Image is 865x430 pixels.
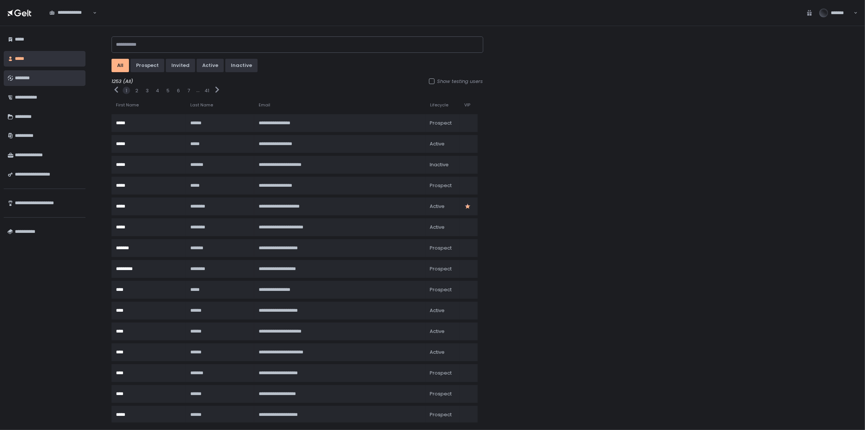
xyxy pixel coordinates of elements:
div: 1253 (All) [112,78,483,85]
span: prospect [430,391,452,397]
button: inactive [225,59,258,72]
span: Lifecycle [430,102,448,108]
span: Email [259,102,270,108]
div: All [117,62,123,69]
span: active [430,328,445,335]
span: active [430,307,445,314]
div: invited [171,62,190,69]
span: prospect [430,266,452,272]
button: 7 [188,87,190,94]
span: active [430,203,445,210]
button: 1 [126,87,127,94]
button: All [112,59,129,72]
span: prospect [430,120,452,126]
input: Search for option [49,16,92,23]
span: prospect [430,370,452,376]
button: 3 [146,87,149,94]
button: 2 [135,87,138,94]
span: Last Name [190,102,213,108]
span: First Name [116,102,139,108]
button: invited [166,59,195,72]
div: prospect [136,62,159,69]
div: Search for option [45,5,97,20]
span: inactive [430,161,449,168]
button: active [197,59,224,72]
button: 41 [205,87,210,94]
button: 5 [167,87,170,94]
span: active [430,224,445,231]
span: prospect [430,182,452,189]
span: prospect [430,411,452,418]
span: active [430,141,445,147]
div: ... [196,87,200,94]
span: prospect [430,286,452,293]
div: active [202,62,218,69]
span: prospect [430,245,452,251]
div: inactive [231,62,252,69]
span: VIP [464,102,470,108]
button: 6 [177,87,180,94]
button: 4 [156,87,159,94]
button: prospect [130,59,164,72]
span: active [430,349,445,356]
